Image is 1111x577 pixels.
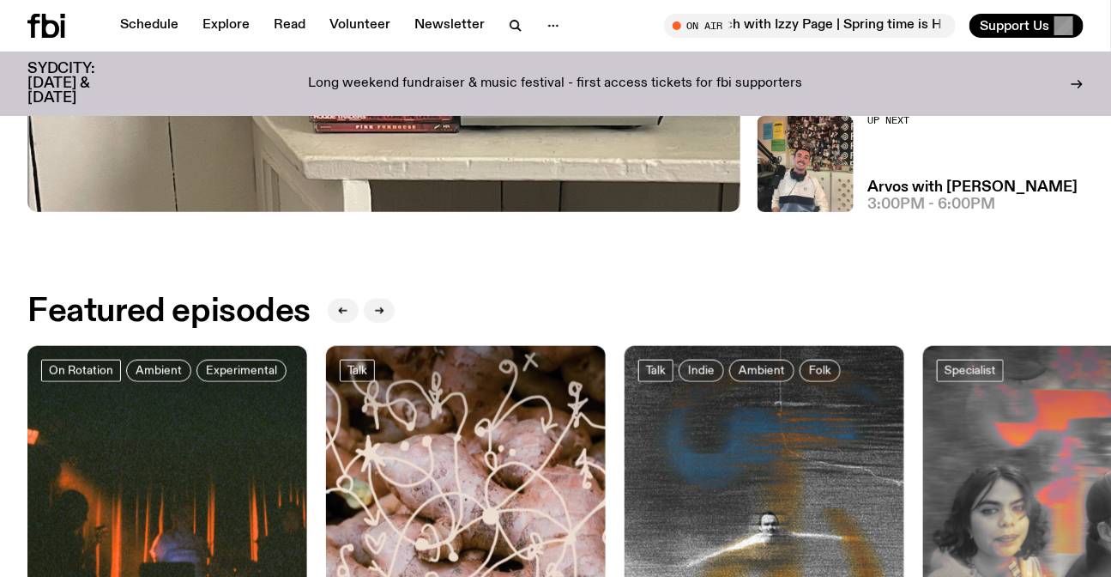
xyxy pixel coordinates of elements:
[969,14,1084,38] button: Support Us
[800,360,841,382] a: Folk
[126,360,191,382] a: Ambient
[41,360,121,382] a: On Rotation
[27,296,311,327] h2: Featured episodes
[688,364,715,377] span: Indie
[192,14,260,38] a: Explore
[867,180,1078,195] a: Arvos with [PERSON_NAME]
[309,76,803,92] p: Long weekend fundraiser & music festival - first access tickets for fbi supporters
[404,14,495,38] a: Newsletter
[664,14,956,38] button: On AirLunch with Izzy Page | Spring time is HERE!!!!
[340,360,375,382] a: Talk
[263,14,316,38] a: Read
[196,360,287,382] a: Experimental
[49,364,113,377] span: On Rotation
[679,360,724,382] a: Indie
[110,14,189,38] a: Schedule
[136,364,182,377] span: Ambient
[980,18,1049,33] span: Support Us
[206,364,277,377] span: Experimental
[937,360,1004,382] a: Specialist
[867,116,1078,125] h2: Up Next
[638,360,673,382] a: Talk
[945,364,996,377] span: Specialist
[27,62,137,106] h3: SYDCITY: [DATE] & [DATE]
[729,360,794,382] a: Ambient
[739,364,785,377] span: Ambient
[646,364,666,377] span: Talk
[809,364,831,377] span: Folk
[319,14,401,38] a: Volunteer
[347,364,367,377] span: Talk
[867,197,995,212] span: 3:00pm - 6:00pm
